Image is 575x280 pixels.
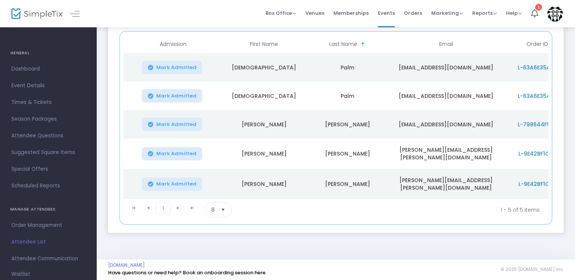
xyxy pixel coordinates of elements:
[501,266,564,272] span: © 2025 [DOMAIN_NAME] Inc.
[222,169,306,199] td: [PERSON_NAME]
[518,64,557,71] span: L-63A6E35A-5
[156,64,196,71] span: Mark Admitted
[266,9,296,17] span: Box Office
[156,93,196,99] span: Mark Admitted
[11,181,85,191] span: Scheduled Reports
[439,41,453,47] span: Email
[389,82,503,110] td: [EMAIL_ADDRESS][DOMAIN_NAME]
[305,3,324,23] span: Venues
[389,110,503,138] td: [EMAIL_ADDRESS][DOMAIN_NAME]
[250,41,278,47] span: First Name
[142,89,203,102] button: Mark Admitted
[329,41,357,47] span: Last Name
[472,9,497,17] span: Reports
[535,4,542,11] div: 1
[222,53,306,82] td: [DEMOGRAPHIC_DATA]
[518,180,556,188] span: L-9E42BF1C-0
[156,121,196,127] span: Mark Admitted
[389,53,503,82] td: [EMAIL_ADDRESS][DOMAIN_NAME]
[10,202,86,217] h4: MANAGE ATTENDEES
[11,98,85,107] span: Times & Tickets
[11,254,85,264] span: Attendee Communication
[142,147,203,160] button: Mark Admitted
[11,271,30,278] span: Waitlist
[160,41,187,47] span: Admission
[142,178,203,191] button: Mark Admitted
[11,148,85,157] span: Suggested Square Items
[378,3,395,23] span: Events
[11,64,85,74] span: Dashboard
[142,118,203,131] button: Mark Admitted
[360,41,366,47] span: Sortable
[222,82,306,110] td: [DEMOGRAPHIC_DATA]
[389,138,503,169] td: [PERSON_NAME][EMAIL_ADDRESS][PERSON_NAME][DOMAIN_NAME]
[306,110,389,138] td: [PERSON_NAME]
[306,82,389,110] td: Palm
[518,92,557,100] span: L-63A6E35A-5
[222,138,306,169] td: [PERSON_NAME]
[404,3,422,23] span: Orders
[506,9,522,17] span: Help
[124,35,548,199] div: Data table
[156,202,171,214] span: Page 1
[11,81,85,91] span: Event Details
[518,150,556,157] span: L-9E42BF1C-0
[108,262,145,268] a: [DOMAIN_NAME]
[11,114,85,124] span: Season Packages
[156,151,196,157] span: Mark Admitted
[156,181,196,187] span: Mark Admitted
[306,169,389,199] td: [PERSON_NAME]
[218,203,228,217] button: Select
[389,169,503,199] td: [PERSON_NAME][EMAIL_ADDRESS][PERSON_NAME][DOMAIN_NAME]
[11,220,85,230] span: Order Management
[518,121,557,128] span: L-798644F5-8
[526,41,548,47] span: Order ID
[11,164,85,174] span: Special Offers
[333,3,369,23] span: Memberships
[10,46,86,61] h4: GENERAL
[211,206,215,214] span: 8
[11,131,85,141] span: Attendee Questions
[431,9,463,17] span: Marketing
[142,61,203,74] button: Mark Admitted
[307,202,540,217] kendo-pager-info: 1 - 5 of 5 items
[222,110,306,138] td: [PERSON_NAME]
[11,237,85,247] span: Attendee List
[306,53,389,82] td: Palm
[306,138,389,169] td: [PERSON_NAME]
[108,269,266,276] a: Have questions or need help? Book an onboarding session here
